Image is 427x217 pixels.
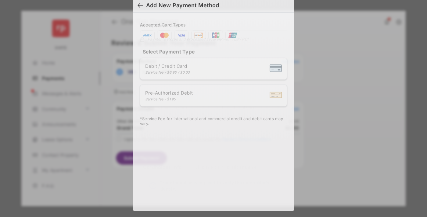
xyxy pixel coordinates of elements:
[140,76,287,103] iframe: Credit card field
[196,164,258,170] label: Use resident's information
[160,180,281,192] span: This information is required to verify the cardholder's identity.
[143,164,182,181] strong: Cardholder Info
[140,22,188,27] span: Accepted Card Types
[140,36,287,41] div: Payments stored and processed securely with TLS / PCI
[146,2,219,9] div: Add New Payment Method
[140,23,180,28] h4: Debit / Credit Card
